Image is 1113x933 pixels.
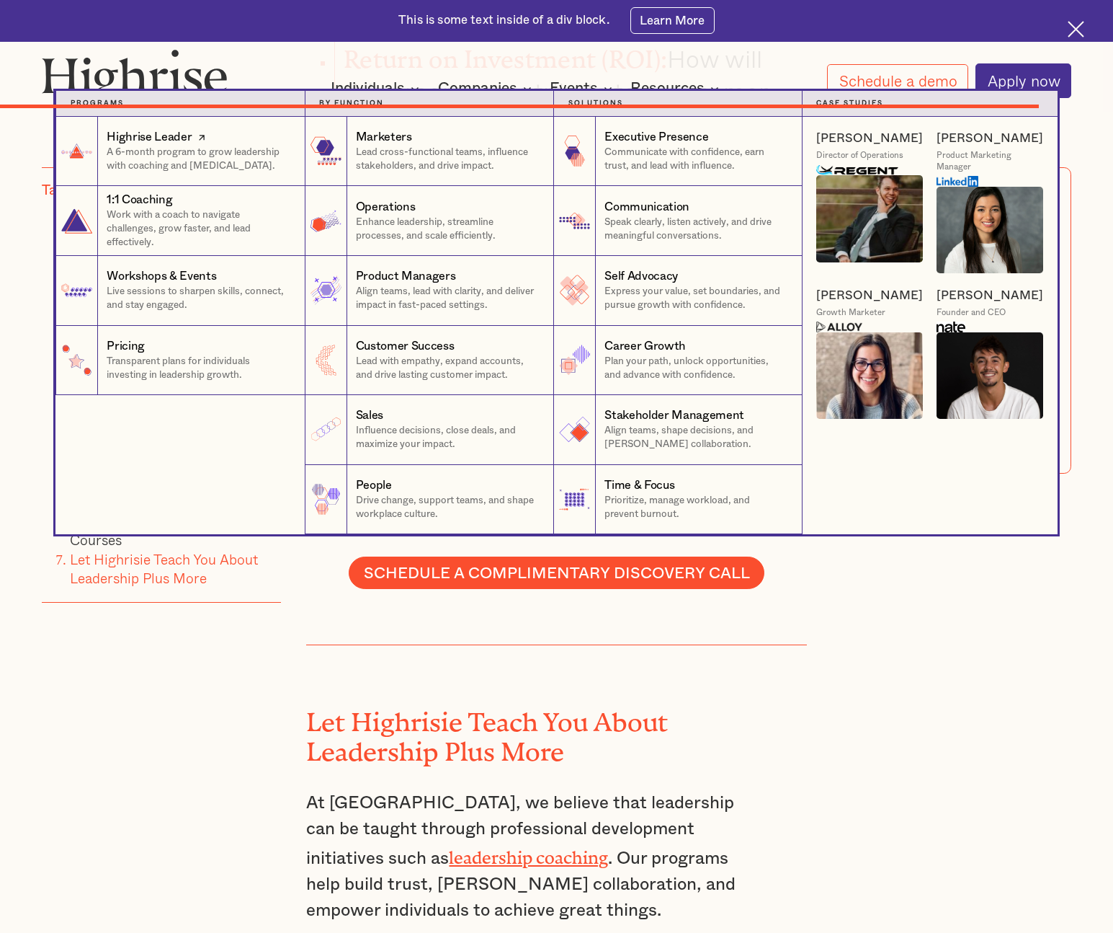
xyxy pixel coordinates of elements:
[604,477,674,494] div: Time & Focus
[42,49,228,105] img: Highrise logo
[553,465,803,535] a: Time & FocusPrioritize, manage workload, and prevent burnout.
[604,268,678,285] div: Self Advocacy
[604,424,787,451] p: Align teams, shape decisions, and [PERSON_NAME] collaboration.
[356,494,540,521] p: Drive change, support teams, and shape workplace culture.
[331,80,424,97] div: Individuals
[55,256,305,326] a: Workshops & EventsLive sessions to sharpen skills, connect, and stay engaged.
[816,150,903,161] div: Director of Operations
[356,477,392,494] div: People
[107,355,290,382] p: Transparent plans for individuals investing in leadership growth.
[305,186,554,256] a: OperationsEnhance leadership, streamline processes, and scale efficiently.
[349,557,764,589] a: SCHEDULE A COMPLIMENTARY DISCOVERY CALL
[305,326,554,396] a: Customer SuccessLead with empathy, expand accounts, and drive lasting customer impact.
[398,12,609,29] div: This is some text inside of a div block.
[305,256,554,326] a: Product ManagersAlign teams, lead with clarity, and deliver impact in fast-paced settings.
[107,192,172,208] div: 1:1 Coaching
[937,307,1006,318] div: Founder and CEO
[816,288,923,304] a: [PERSON_NAME]
[604,407,744,424] div: Stakeholder Management
[550,80,617,97] div: Events
[356,199,416,216] div: Operations
[553,256,803,326] a: Self AdvocacyExpress your value, set boundaries, and pursue growth with confidence.
[937,150,1043,172] div: Product Marketing Manager
[975,63,1071,97] a: Apply now
[306,790,756,924] p: At [GEOGRAPHIC_DATA], we believe that leadership can be taught through professional development i...
[107,146,290,173] p: A 6-month program to grow leadership with coaching and [MEDICAL_DATA].
[604,216,787,243] p: Speak clearly, listen actively, and drive meaningful conversations.
[553,326,803,396] a: Career GrowthPlan your path, unlock opportunities, and advance with confidence.
[70,549,258,589] a: Let Highrisie Teach You About Leadership Plus More
[449,848,608,859] a: leadership coaching
[604,494,787,521] p: Prioritize, manage workload, and prevent burnout.
[438,80,536,97] div: Companies
[55,326,305,396] a: PricingTransparent plans for individuals investing in leadership growth.
[107,129,192,146] div: Highrise Leader
[107,285,290,312] p: Live sessions to sharpen skills, connect, and stay engaged.
[356,338,455,355] div: Customer Success
[305,117,554,187] a: MarketersLead cross-functional teams, influence stakeholders, and drive impact.
[319,100,384,107] strong: by function
[356,285,540,312] p: Align teams, lead with clarity, and deliver impact in fast-paced settings.
[356,268,456,285] div: Product Managers
[604,338,686,355] div: Career Growth
[107,338,145,355] div: Pricing
[604,285,787,312] p: Express your value, set boundaries, and pursue growth with confidence.
[71,100,124,107] strong: Programs
[604,355,787,382] p: Plan your path, unlock opportunities, and advance with confidence.
[356,407,383,424] div: Sales
[306,701,756,760] h2: Let Highrisie Teach You About Leadership Plus More
[356,355,540,382] p: Lead with empathy, expand accounts, and drive lasting customer impact.
[356,216,540,243] p: Enhance leadership, streamline processes, and scale efficiently.
[305,465,554,535] a: PeopleDrive change, support teams, and shape workplace culture.
[604,146,787,173] p: Communicate with confidence, earn trust, and lead with influence.
[630,80,723,97] div: Resources
[937,288,1043,304] a: [PERSON_NAME]
[816,131,923,146] a: [PERSON_NAME]
[604,129,708,146] div: Executive Presence
[305,395,554,465] a: SalesInfluence decisions, close deals, and maximize your impact.
[107,268,216,285] div: Workshops & Events
[107,208,290,249] p: Work with a coach to navigate challenges, grow faster, and lead effectively.
[331,80,405,97] div: Individuals
[827,64,968,98] a: Schedule a demo
[356,146,540,173] p: Lead cross-functional teams, influence stakeholders, and drive impact.
[1068,21,1084,37] img: Cross icon
[356,424,540,451] p: Influence decisions, close deals, and maximize your impact.
[550,80,598,97] div: Events
[816,307,885,318] div: Growth Marketer
[55,186,305,256] a: 1:1 CoachingWork with a coach to navigate challenges, grow faster, and lead effectively.
[816,100,883,107] strong: Case Studies
[553,186,803,256] a: CommunicationSpeak clearly, listen actively, and drive meaningful conversations.
[568,100,623,107] strong: Solutions
[356,129,412,146] div: Marketers
[630,80,705,97] div: Resources
[55,117,305,187] a: Highrise LeaderA 6-month program to grow leadership with coaching and [MEDICAL_DATA].
[937,131,1043,146] a: [PERSON_NAME]
[553,395,803,465] a: Stakeholder ManagementAlign teams, shape decisions, and [PERSON_NAME] collaboration.
[553,117,803,187] a: Executive PresenceCommunicate with confidence, earn trust, and lead with influence.
[438,80,517,97] div: Companies
[630,7,715,34] a: Learn More
[604,199,689,216] div: Communication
